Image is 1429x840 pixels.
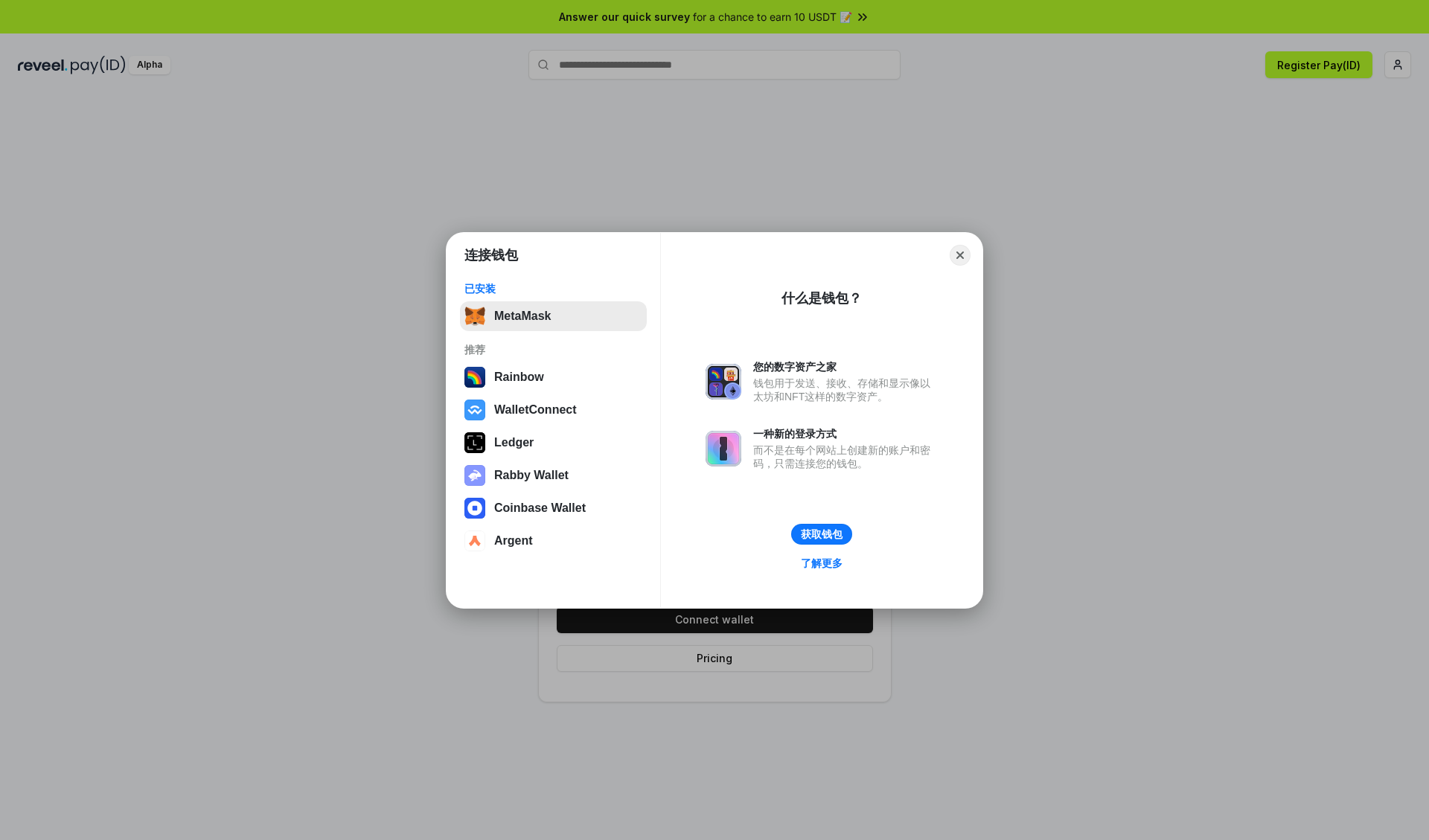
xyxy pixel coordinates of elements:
[460,301,647,331] button: MetaMask
[753,443,938,470] div: 而不是在每个网站上创建新的账户和密码，只需连接您的钱包。
[464,530,485,551] img: svg+xml,%3Csvg%20width%3D%2228%22%20height%3D%2228%22%20viewBox%3D%220%200%2028%2028%22%20fill%3D...
[464,343,642,356] div: 推荐
[494,310,551,323] div: MetaMask
[950,245,971,266] button: Close
[753,427,938,440] div: 一种新的登录方式
[801,557,843,570] div: 了解更多
[706,364,741,400] img: svg+xml,%3Csvg%20xmlns%3D%22http%3A%2F%2Fwww.w3.org%2F2000%2Fsvg%22%20fill%3D%22none%22%20viewBox...
[464,367,485,388] img: svg+xml,%3Csvg%20width%3D%22120%22%20height%3D%22120%22%20viewBox%3D%220%200%20120%20120%22%20fil...
[494,436,534,449] div: Ledger
[464,400,485,420] img: svg+xml,%3Csvg%20width%3D%2228%22%20height%3D%2228%22%20viewBox%3D%220%200%2028%2028%22%20fill%3D...
[494,501,586,515] div: Coinbase Wallet
[494,534,533,548] div: Argent
[706,431,741,467] img: svg+xml,%3Csvg%20xmlns%3D%22http%3A%2F%2Fwww.w3.org%2F2000%2Fsvg%22%20fill%3D%22none%22%20viewBox...
[792,554,851,573] a: 了解更多
[791,524,852,545] button: 获取钱包
[460,461,647,490] button: Rabby Wallet
[464,246,518,264] h1: 连接钱包
[464,432,485,453] img: svg+xml,%3Csvg%20xmlns%3D%22http%3A%2F%2Fwww.w3.org%2F2000%2Fsvg%22%20width%3D%2228%22%20height%3...
[460,526,647,556] button: Argent
[460,395,647,425] button: WalletConnect
[464,282,642,295] div: 已安装
[460,362,647,392] button: Rainbow
[801,528,843,541] div: 获取钱包
[460,428,647,458] button: Ledger
[464,306,485,327] img: svg+xml,%3Csvg%20fill%3D%22none%22%20height%3D%2233%22%20viewBox%3D%220%200%2035%2033%22%20width%...
[494,403,577,417] div: WalletConnect
[781,289,862,307] div: 什么是钱包？
[494,371,544,384] div: Rainbow
[464,465,485,486] img: svg+xml,%3Csvg%20xmlns%3D%22http%3A%2F%2Fwww.w3.org%2F2000%2Fsvg%22%20fill%3D%22none%22%20viewBox...
[460,493,647,523] button: Coinbase Wallet
[494,469,569,482] div: Rabby Wallet
[464,498,485,519] img: svg+xml,%3Csvg%20width%3D%2228%22%20height%3D%2228%22%20viewBox%3D%220%200%2028%2028%22%20fill%3D...
[753,360,938,373] div: 您的数字资产之家
[753,376,938,403] div: 钱包用于发送、接收、存储和显示像以太坊和NFT这样的数字资产。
